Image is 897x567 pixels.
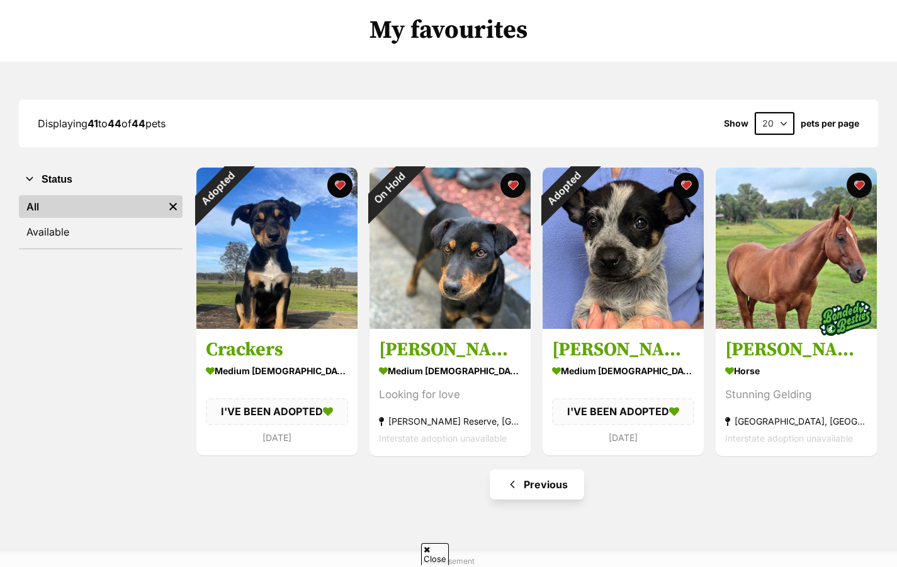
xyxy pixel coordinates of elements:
a: Available [19,220,183,243]
div: medium [DEMOGRAPHIC_DATA] Dog [379,362,521,381]
div: Stunning Gelding [725,387,867,404]
h3: [PERSON_NAME] [379,338,521,362]
h3: Crackers [206,338,348,362]
span: Displaying to of pets [38,117,166,130]
div: Status [19,193,183,248]
a: [PERSON_NAME] medium [DEMOGRAPHIC_DATA] Dog Looking for love [PERSON_NAME] Reserve, [GEOGRAPHIC_D... [370,329,531,457]
div: On Hold [354,152,426,224]
a: Crackers medium [DEMOGRAPHIC_DATA] Dog I'VE BEEN ADOPTED [DATE] favourite [196,329,358,455]
a: All [19,195,164,218]
nav: Pagination [195,469,878,500]
h3: [PERSON_NAME] [552,338,694,362]
img: bonded besties [814,287,877,350]
a: [PERSON_NAME] medium [DEMOGRAPHIC_DATA] Dog I'VE BEEN ADOPTED [DATE] favourite [543,329,704,455]
div: medium [DEMOGRAPHIC_DATA] Dog [206,362,348,381]
button: favourite [674,173,699,198]
div: [PERSON_NAME] Reserve, [GEOGRAPHIC_DATA] [379,413,521,430]
label: pets per page [801,118,859,129]
div: [DATE] [206,429,348,446]
span: Interstate adoption unavailable [725,433,853,444]
div: I'VE BEEN ADOPTED [206,399,348,425]
button: favourite [327,173,353,198]
span: Close [421,543,449,565]
span: Show [724,118,748,129]
div: medium [DEMOGRAPHIC_DATA] Dog [552,362,694,381]
div: Looking for love [379,387,521,404]
a: Adopted [543,319,704,331]
a: Remove filter [164,195,183,218]
h3: [PERSON_NAME] [725,338,867,362]
button: favourite [500,173,526,198]
strong: 44 [108,117,121,130]
div: Horse [725,362,867,381]
a: [PERSON_NAME] Horse Stunning Gelding [GEOGRAPHIC_DATA], [GEOGRAPHIC_DATA] Interstate adoption una... [716,329,877,457]
a: Adopted [196,319,358,331]
img: Crackers [196,168,358,329]
div: [GEOGRAPHIC_DATA], [GEOGRAPHIC_DATA] [725,413,867,430]
div: [DATE] [552,429,694,446]
div: Adopted [526,151,601,226]
strong: 44 [132,117,145,130]
img: Griffin [370,168,531,329]
strong: 41 [87,117,98,130]
span: Interstate adoption unavailable [379,433,507,444]
a: On Hold [370,319,531,331]
img: Tammy [543,168,704,329]
button: Status [19,171,183,188]
div: I'VE BEEN ADOPTED [552,399,694,425]
img: Arthur [716,168,877,329]
a: Previous page [490,469,584,500]
div: Adopted [180,151,255,226]
button: favourite [847,173,872,198]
